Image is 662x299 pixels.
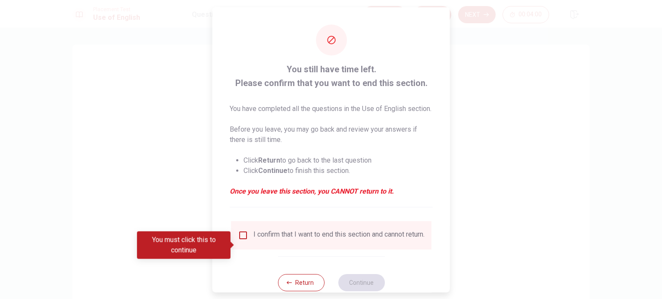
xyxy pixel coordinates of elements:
p: Before you leave, you may go back and review your answers if there is still time. [230,124,433,145]
strong: Continue [258,166,287,174]
div: You must click this to continue [137,231,231,259]
button: Continue [338,274,384,291]
li: Click to finish this section. [244,165,433,176]
strong: Return [258,156,280,164]
button: Return [278,274,324,291]
span: You still have time left. Please confirm that you want to end this section. [230,62,433,89]
p: You have completed all the questions in the Use of English section. [230,103,433,114]
span: You must click this to continue [238,230,248,240]
em: Once you leave this section, you CANNOT return to it. [230,186,433,196]
li: Click to go back to the last question [244,155,433,165]
div: I confirm that I want to end this section and cannot return. [253,230,425,240]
